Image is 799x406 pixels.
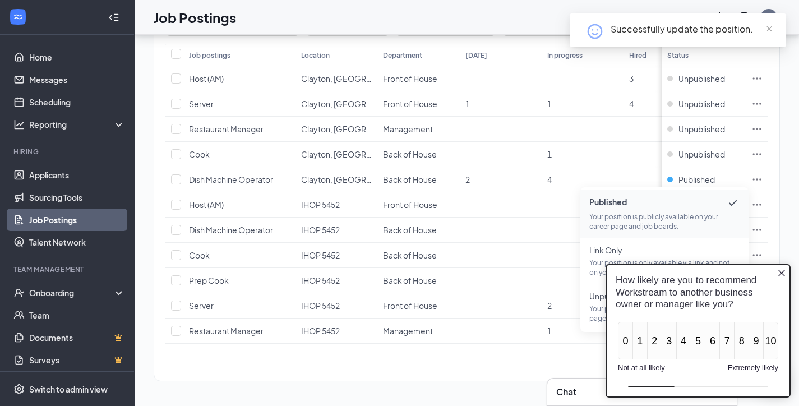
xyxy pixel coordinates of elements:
td: Management [377,117,459,142]
h3: Chat [556,386,576,398]
svg: Analysis [13,119,25,130]
span: IHOP 5452 [301,200,340,210]
svg: QuestionInfo [737,11,751,24]
svg: Ellipses [751,73,763,84]
a: Scheduling [29,91,125,113]
span: Unpublished [678,73,725,84]
span: Front of House [383,99,437,109]
span: Published [678,174,715,185]
td: Clayton, MO [295,117,377,142]
span: Link Only [589,244,740,256]
td: Front of House [377,66,459,91]
span: Restaurant Manager [189,124,264,134]
td: IHOP 5452 [295,192,377,218]
a: Messages [29,68,125,91]
div: Switch to admin view [29,384,108,395]
a: Applicants [29,164,125,186]
span: 2 [547,301,552,311]
td: IHOP 5452 [295,319,377,344]
span: close [765,25,773,33]
span: Front of House [383,301,437,311]
span: Host (AM) [189,73,224,84]
td: Clayton, MO [295,142,377,167]
td: Front of House [377,293,459,319]
svg: HappyFace [586,22,604,40]
td: Back of House [377,167,459,192]
div: Successfully update the position. [611,22,772,36]
span: Server [189,301,214,311]
td: Back of House [377,268,459,293]
td: IHOP 5452 [295,293,377,319]
div: LB [765,12,773,22]
span: IHOP 5452 [301,275,340,285]
a: SurveysCrown [29,349,125,371]
span: Management [383,326,433,336]
div: Reporting [29,119,126,130]
td: IHOP 5452 [295,243,377,268]
span: Back of House [383,225,437,235]
td: Front of House [377,192,459,218]
span: Unpublished [678,123,725,135]
svg: Ellipses [751,250,763,261]
span: Front of House [383,200,437,210]
p: Your position is only available via link and not on your career page or job boards. [589,258,740,277]
td: Management [377,319,459,344]
td: Back of House [377,243,459,268]
span: Clayton, [GEOGRAPHIC_DATA] [301,149,415,159]
td: Back of House [377,218,459,243]
span: 2 [465,174,470,184]
span: Prep Cook [189,275,229,285]
td: Clayton, MO [295,167,377,192]
svg: Ellipses [751,149,763,160]
span: Front of House [383,73,437,84]
span: Unpublished [589,290,740,302]
svg: Collapse [108,12,119,23]
iframe: Sprig User Feedback Dialog [597,255,799,406]
h1: Job Postings [154,8,236,27]
span: 3 [629,73,634,84]
svg: WorkstreamLogo [12,11,24,22]
span: Clayton, [GEOGRAPHIC_DATA] [301,124,415,134]
svg: UserCheck [13,287,25,298]
span: Back of House [383,174,437,184]
span: Back of House [383,250,437,260]
span: Back of House [383,149,437,159]
span: 1 [547,326,552,336]
a: Team [29,304,125,326]
svg: Checkmark [726,196,740,210]
span: Cook [189,250,210,260]
span: Clayton, [GEOGRAPHIC_DATA] [301,73,415,84]
span: IHOP 5452 [301,326,340,336]
div: Hiring [13,147,123,156]
p: Your position is publicly available on your career page and job boards. [589,212,740,231]
td: IHOP 5452 [295,268,377,293]
div: Job postings [189,50,230,60]
span: 4 [629,99,634,109]
div: Onboarding [29,287,116,298]
td: IHOP 5452 [295,218,377,243]
span: 1 [547,99,552,109]
span: 1 [547,149,552,159]
span: Restaurant Manager [189,326,264,336]
span: IHOP 5452 [301,250,340,260]
span: Host (AM) [189,200,224,210]
a: Sourcing Tools [29,186,125,209]
svg: Settings [13,384,25,395]
td: Front of House [377,91,459,117]
svg: Ellipses [751,98,763,109]
span: Management [383,124,433,134]
div: Department [383,50,422,60]
svg: Ellipses [751,174,763,185]
span: Dish Machine Operator [189,225,273,235]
